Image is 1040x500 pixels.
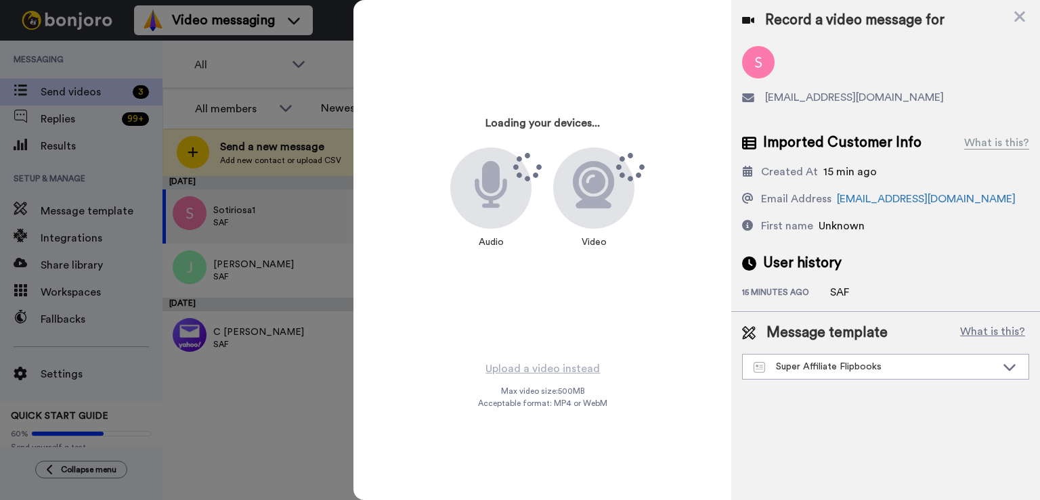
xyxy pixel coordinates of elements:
div: Created At [761,164,818,180]
div: 15 minutes ago [742,287,830,300]
span: 15 min ago [823,166,877,177]
span: Unknown [819,221,865,231]
div: SAF [830,284,898,300]
span: Max video size: 500 MB [500,386,584,396]
span: User history [763,253,842,273]
span: Imported Customer Info [763,133,922,153]
div: Email Address [761,191,831,207]
span: [EMAIL_ADDRESS][DOMAIN_NAME] [765,89,944,106]
div: Super Affiliate Flipbooks [754,360,996,373]
div: Video [575,229,613,256]
div: What is this? [964,135,1029,151]
button: Upload a video instead [481,360,604,378]
a: [EMAIL_ADDRESS][DOMAIN_NAME] [837,194,1016,204]
div: First name [761,218,813,234]
h3: Loading your devices... [485,118,600,130]
div: Audio [472,229,511,256]
button: What is this? [956,323,1029,343]
span: Message template [766,323,888,343]
span: Acceptable format: MP4 or WebM [478,398,607,409]
img: Message-temps.svg [754,362,765,373]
